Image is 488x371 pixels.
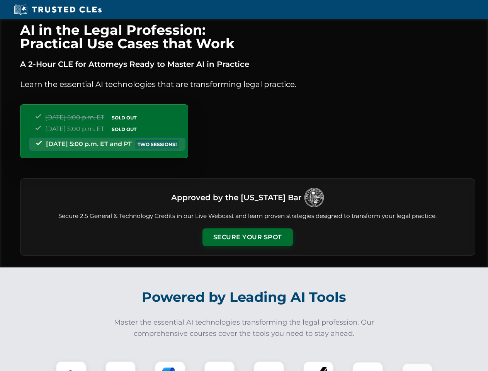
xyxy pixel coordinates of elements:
button: Secure Your Spot [202,228,293,246]
h3: Approved by the [US_STATE] Bar [171,191,301,204]
img: Logo [304,188,324,207]
p: Master the essential AI technologies transforming the legal profession. Our comprehensive courses... [109,317,379,339]
p: A 2-Hour CLE for Attorneys Ready to Master AI in Practice [20,58,475,70]
span: SOLD OUT [109,125,139,133]
h2: Powered by Leading AI Tools [30,284,458,311]
span: [DATE] 5:00 p.m. ET [45,125,104,133]
p: Secure 2.5 General & Technology Credits in our Live Webcast and learn proven strategies designed ... [30,212,466,221]
span: SOLD OUT [109,114,139,122]
h1: AI in the Legal Profession: Practical Use Cases that Work [20,23,475,50]
p: Learn the essential AI technologies that are transforming legal practice. [20,78,475,90]
span: [DATE] 5:00 p.m. ET [45,114,104,121]
img: Trusted CLEs [12,4,104,15]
